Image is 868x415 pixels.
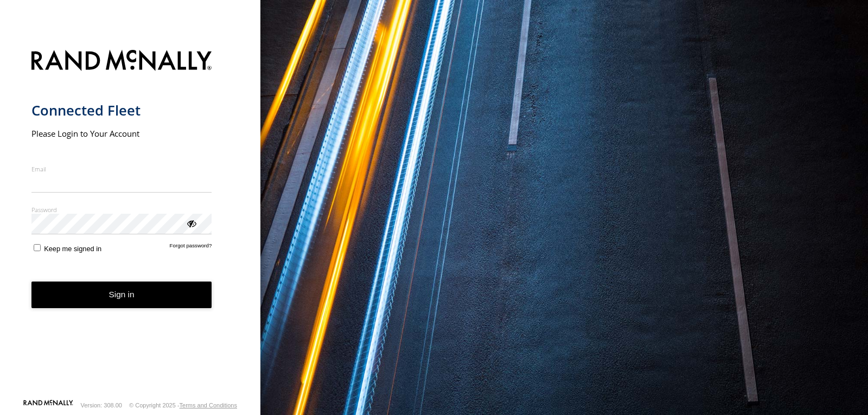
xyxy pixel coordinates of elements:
h1: Connected Fleet [31,101,212,119]
h2: Please Login to Your Account [31,128,212,139]
span: Keep me signed in [44,245,101,253]
form: main [31,43,229,399]
a: Visit our Website [23,400,73,411]
button: Sign in [31,282,212,308]
a: Terms and Conditions [180,402,237,408]
div: © Copyright 2025 - [129,402,237,408]
input: Keep me signed in [34,244,41,251]
img: Rand McNally [31,48,212,75]
div: Version: 308.00 [81,402,122,408]
label: Email [31,165,212,173]
label: Password [31,206,212,214]
a: Forgot password? [170,242,212,253]
div: ViewPassword [186,218,196,228]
